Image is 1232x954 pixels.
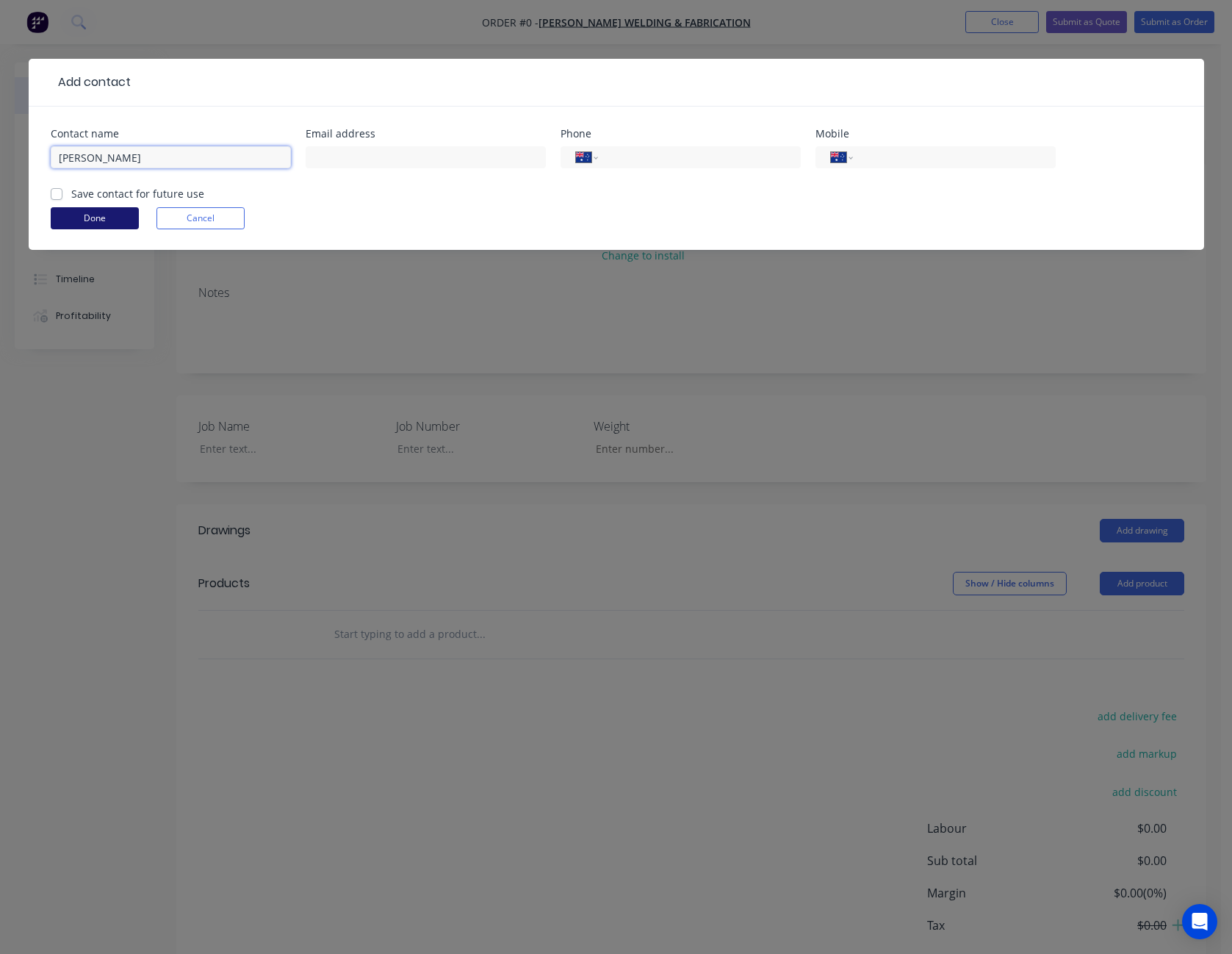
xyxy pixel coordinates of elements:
div: Mobile [815,129,1056,139]
button: Done [51,207,139,229]
div: Add contact [51,73,131,91]
div: Email address [306,129,546,139]
div: Open Intercom Messenger [1182,904,1217,939]
div: Contact name [51,129,291,139]
div: Phone [561,129,801,139]
button: Cancel [156,207,245,229]
label: Save contact for future use [71,186,204,201]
